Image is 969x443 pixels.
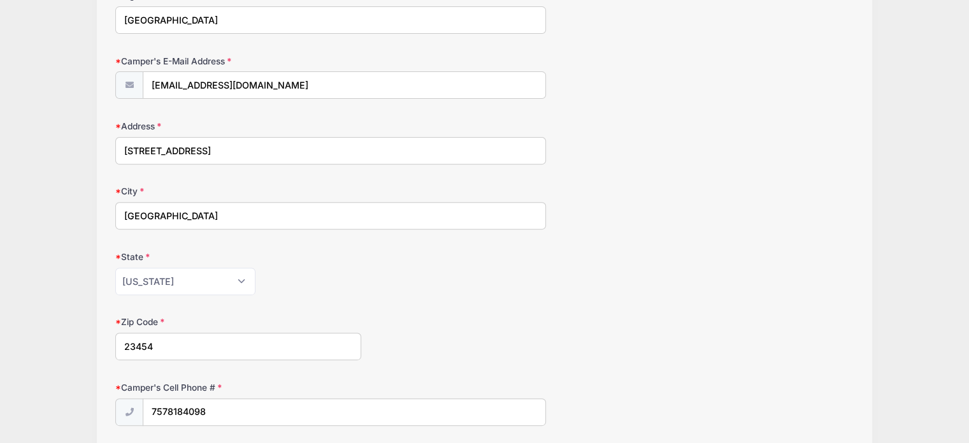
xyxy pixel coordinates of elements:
label: City [115,185,361,198]
label: Address [115,120,361,133]
input: xxxxx [115,333,361,360]
input: (xxx) xxx-xxxx [143,398,546,426]
input: email@email.com [143,71,546,99]
label: Camper's E-Mail Address [115,55,361,68]
label: State [115,251,361,263]
label: Zip Code [115,316,361,328]
label: Camper's Cell Phone # [115,381,361,394]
